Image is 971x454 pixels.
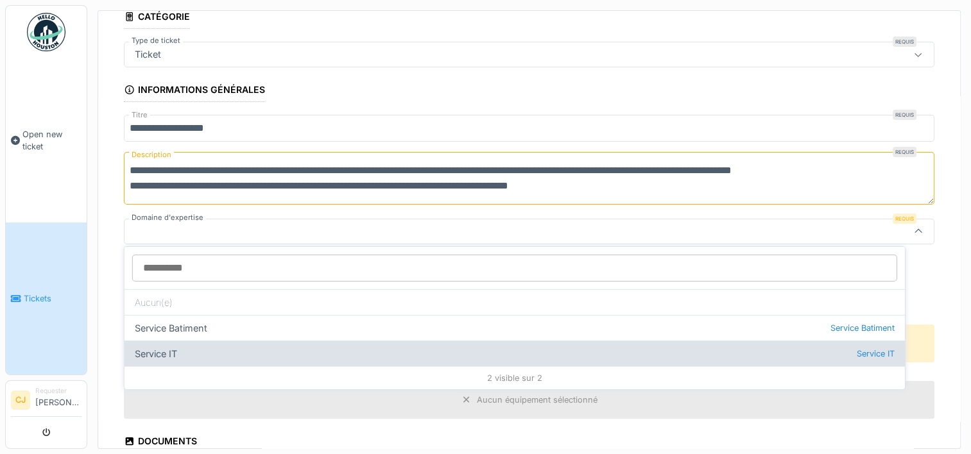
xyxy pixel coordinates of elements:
[11,391,30,410] li: CJ
[129,147,174,163] label: Description
[893,37,916,47] div: Requis
[125,315,905,340] div: Service Batiment
[893,214,916,224] div: Requis
[129,35,183,46] label: Type de ticket
[125,366,905,389] div: 2 visible sur 2
[124,80,265,102] div: Informations générales
[22,128,82,153] span: Open new ticket
[893,147,916,157] div: Requis
[129,212,206,223] label: Domaine d'expertise
[477,394,597,406] div: Aucun équipement sélectionné
[856,348,894,360] span: Service IT
[6,58,87,223] a: Open new ticket
[129,110,150,121] label: Titre
[125,289,905,315] div: Aucun(e)
[830,322,894,334] span: Service Batiment
[24,292,82,305] span: Tickets
[6,223,87,374] a: Tickets
[130,47,166,62] div: Ticket
[125,340,905,366] div: Service IT
[35,386,82,414] li: [PERSON_NAME]
[893,110,916,120] div: Requis
[11,386,82,417] a: CJ Requester[PERSON_NAME]
[124,432,197,453] div: Documents
[124,7,190,29] div: Catégorie
[27,13,65,51] img: Badge_color-CXgf-gQk.svg
[35,386,82,396] div: Requester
